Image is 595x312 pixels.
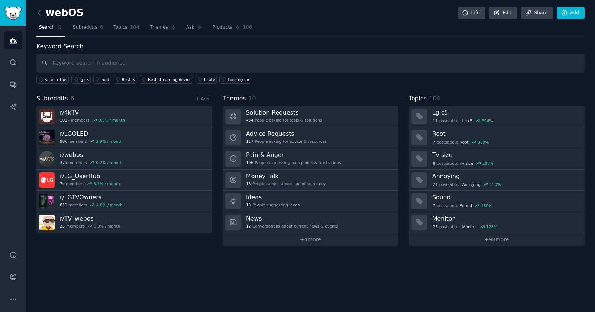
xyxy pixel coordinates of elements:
[60,181,120,186] div: members
[94,181,120,186] div: 5.2 % / month
[246,202,251,208] span: 13
[246,215,338,222] h3: News
[60,151,122,159] h3: r/ webos
[409,94,427,103] span: Topics
[432,223,498,230] div: post s about
[39,24,55,31] span: Search
[489,182,501,187] div: 150 %
[409,191,585,212] a: Sound7postsaboutSound150%
[409,127,585,148] a: Root7postsaboutRoot300%
[4,7,22,20] img: GummySearch logo
[462,118,473,123] span: Lg c5
[223,233,398,246] a: +4more
[96,139,122,144] div: 2.9 % / month
[223,170,398,191] a: Money Talk18People talking about spending money
[196,75,217,84] a: I hate
[36,94,68,103] span: Subreddits
[249,95,256,102] span: 10
[60,215,120,222] h3: r/ TV_webos
[246,181,251,186] span: 18
[246,160,253,165] span: 106
[60,202,123,208] div: members
[409,233,585,246] a: +98more
[246,109,322,116] h3: Solution Requests
[223,106,398,127] a: Solution Requests434People asking for tools & solutions
[246,160,341,165] div: People expressing pain points & frustrations
[93,75,111,84] a: root
[460,161,473,166] span: Tv size
[432,160,494,167] div: post s about
[98,118,125,123] div: 0.9 % / month
[433,182,438,187] span: 21
[223,191,398,212] a: Ideas13People suggesting ideas
[246,151,341,159] h3: Pain & Anger
[36,7,84,19] h2: webOS
[246,193,300,201] h3: Ideas
[433,118,438,123] span: 11
[39,172,55,188] img: LG_UserHub
[73,24,97,31] span: Subreddits
[521,7,553,19] a: Share
[36,75,69,84] button: Search Tips
[223,94,246,103] span: Themes
[433,224,438,229] span: 25
[39,215,55,230] img: TV_webos
[101,77,109,82] div: root
[223,127,398,148] a: Advice Requests117People asking for advice & resources
[60,139,122,144] div: members
[246,139,253,144] span: 117
[246,223,251,229] span: 12
[486,224,497,229] div: 128 %
[60,223,120,229] div: members
[432,151,579,159] h3: Tv size
[39,109,55,124] img: 4kTV
[432,109,579,116] h3: Lg c5
[223,212,398,233] a: News12Conversations about current news & events
[246,181,326,186] div: People talking about spending money
[243,24,252,31] span: 106
[80,77,89,82] div: lg c5
[246,118,322,123] div: People asking for tools & solutions
[409,212,585,233] a: Monitor25postsaboutMonitor128%
[147,22,178,37] a: Themes
[60,109,125,116] h3: r/ 4kTV
[462,182,481,187] span: Annoying
[246,118,253,123] span: 434
[122,77,136,82] div: Best tv
[70,22,106,37] a: Subreddits6
[150,24,168,31] span: Themes
[433,203,436,208] span: 7
[60,139,67,144] span: 98k
[113,24,127,31] span: Topics
[223,148,398,170] a: Pain & Anger106People expressing pain points & frustrations
[60,160,67,165] span: 37k
[195,96,210,102] a: + Add
[36,127,212,148] a: r/LGOLED98kmembers2.9% / month
[429,95,440,102] span: 104
[432,181,501,188] div: post s about
[482,161,494,166] div: 200 %
[482,118,493,123] div: 304 %
[433,139,436,145] span: 7
[432,139,489,145] div: post s about
[60,202,67,208] span: 811
[432,172,579,180] h3: Annoying
[130,24,140,31] span: 104
[409,106,585,127] a: Lg c511postsaboutLg c5304%
[96,202,123,208] div: 4.8 % / month
[460,203,472,208] span: Sound
[432,202,493,209] div: post s about
[39,151,55,167] img: webos
[39,130,55,145] img: LGOLED
[45,77,67,82] span: Search Tips
[60,172,120,180] h3: r/ LG_UserHub
[432,130,579,138] h3: Root
[60,181,65,186] span: 7k
[432,215,579,222] h3: Monitor
[246,139,327,144] div: People asking for advice & resources
[246,130,327,138] h3: Advice Requests
[184,22,205,37] a: Ask
[60,130,122,138] h3: r/ LGOLED
[36,148,212,170] a: r/webos37kmembers0.2% / month
[60,223,65,229] span: 25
